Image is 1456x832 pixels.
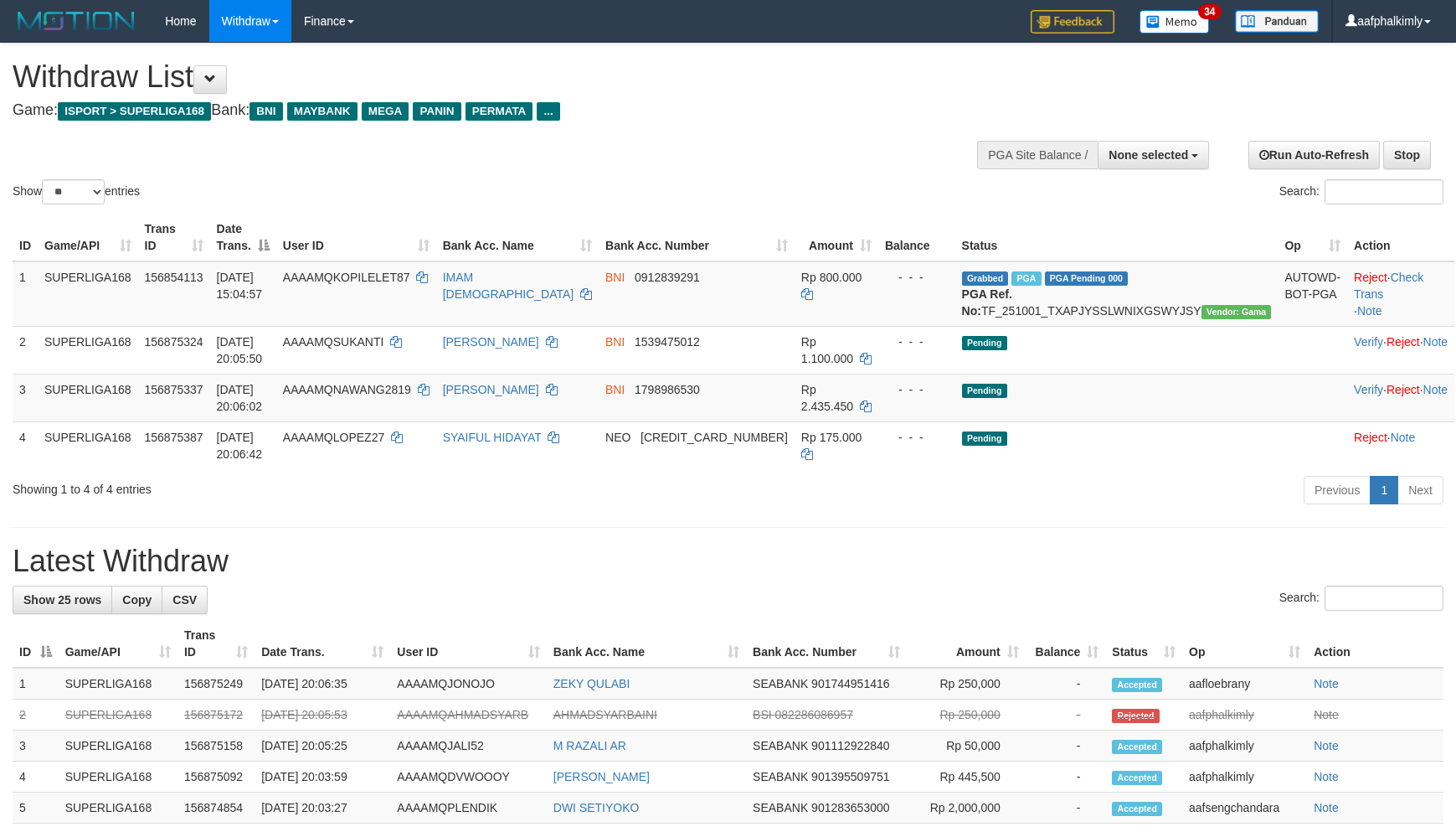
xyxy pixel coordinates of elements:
[390,762,546,793] td: AAAAMQDVWOOOY
[605,271,625,284] span: BNI
[38,326,138,374] td: SUPERLIGA168
[283,383,411,396] span: AAAAMQNAWANG2819
[1248,141,1380,169] a: Run Auto-Refresh
[145,431,203,444] span: 156875387
[1278,214,1347,261] th: Op: activate to sort column ascending
[38,421,138,469] td: SUPERLIGA168
[443,335,539,349] a: [PERSON_NAME]
[1182,793,1307,824] td: aafsengchandara
[635,383,700,396] span: Copy 1798986530 to clipboard
[13,474,594,498] div: Showing 1 to 4 of 4 entries
[217,335,263,365] span: [DATE] 20:05:50
[1325,586,1443,611] input: Search:
[1423,335,1448,349] a: Note
[13,261,38,327] td: 1
[811,770,889,783] span: Copy 901395509751 to clipboard
[390,700,546,731] td: AAAAMQAHMADSYARB
[977,141,1098,169] div: PGA Site Balance /
[1357,304,1382,318] a: Note
[1011,271,1041,286] span: Marked by aafchhiseyha
[907,793,1026,824] td: Rp 2,000,000
[801,431,862,444] span: Rp 175.000
[553,677,630,690] a: ZEKY QULABI
[59,793,177,824] td: SUPERLIGA168
[1045,271,1129,286] span: PGA Pending
[177,620,255,668] th: Trans ID: activate to sort column ascending
[753,801,808,814] span: SEABANK
[1198,4,1221,19] span: 34
[1347,214,1454,261] th: Action
[13,793,59,824] td: 5
[145,271,203,284] span: 156854113
[955,261,1279,327] td: TF_251001_TXAPJYSSLWNIXGSWYJSY
[811,739,889,752] span: Copy 901112922840 to clipboard
[1347,374,1454,421] td: · ·
[811,677,889,690] span: Copy 901744951416 to clipboard
[145,383,203,396] span: 156875337
[38,374,138,421] td: SUPERLIGA168
[1098,141,1209,169] button: None selected
[753,770,808,783] span: SEABANK
[1026,700,1106,731] td: -
[1105,620,1182,668] th: Status: activate to sort column ascending
[413,102,460,121] span: PANIN
[907,620,1026,668] th: Amount: activate to sort column ascending
[1354,383,1383,396] a: Verify
[255,731,390,762] td: [DATE] 20:05:25
[138,214,210,261] th: Trans ID: activate to sort column ascending
[276,214,436,261] th: User ID: activate to sort column ascending
[283,431,384,444] span: AAAAMQLOPEZ27
[58,102,211,121] span: ISPORT > SUPERLIGA168
[59,700,177,731] td: SUPERLIGA168
[753,677,808,690] span: SEABANK
[1314,739,1339,752] a: Note
[59,668,177,700] td: SUPERLIGA168
[547,620,746,668] th: Bank Acc. Name: activate to sort column ascending
[801,271,862,284] span: Rp 800.000
[217,431,263,461] span: [DATE] 20:06:42
[1182,762,1307,793] td: aafphalkimly
[635,335,700,349] span: Copy 1539475012 to clipboard
[1235,10,1319,33] img: panduan.png
[13,326,38,374] td: 2
[1182,700,1307,731] td: aafphalkimly
[746,620,907,668] th: Bank Acc. Number: activate to sort column ascending
[255,793,390,824] td: [DATE] 20:03:27
[1383,141,1431,169] a: Stop
[13,545,1443,578] h1: Latest Withdraw
[217,271,263,301] span: [DATE] 15:04:57
[13,731,59,762] td: 3
[962,336,1007,350] span: Pending
[907,731,1026,762] td: Rp 50,000
[1112,709,1159,723] span: Rejected
[59,731,177,762] td: SUPERLIGA168
[13,586,112,614] a: Show 25 rows
[1354,271,1387,284] a: Reject
[1182,620,1307,668] th: Op: activate to sort column ascending
[1314,770,1339,783] a: Note
[38,214,138,261] th: Game/API: activate to sort column ascending
[605,383,625,396] span: BNI
[13,421,38,469] td: 4
[255,668,390,700] td: [DATE] 20:06:35
[753,739,808,752] span: SEABANK
[13,700,59,731] td: 2
[599,214,795,261] th: Bank Acc. Number: activate to sort column ascending
[1279,586,1443,611] label: Search:
[1387,335,1420,349] a: Reject
[553,770,650,783] a: [PERSON_NAME]
[1314,708,1339,721] a: Note
[390,668,546,700] td: AAAAMQJONOJO
[13,179,140,204] label: Show entries
[13,214,38,261] th: ID
[362,102,409,121] span: MEGA
[255,762,390,793] td: [DATE] 20:03:59
[1201,305,1272,319] span: Vendor URL: https://trx31.1velocity.biz
[907,700,1026,731] td: Rp 250,000
[801,383,853,413] span: Rp 2.435.450
[1031,10,1114,34] img: Feedback.jpg
[962,384,1007,398] span: Pending
[635,271,700,284] span: Copy 0912839291 to clipboard
[795,214,878,261] th: Amount: activate to sort column ascending
[878,214,955,261] th: Balance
